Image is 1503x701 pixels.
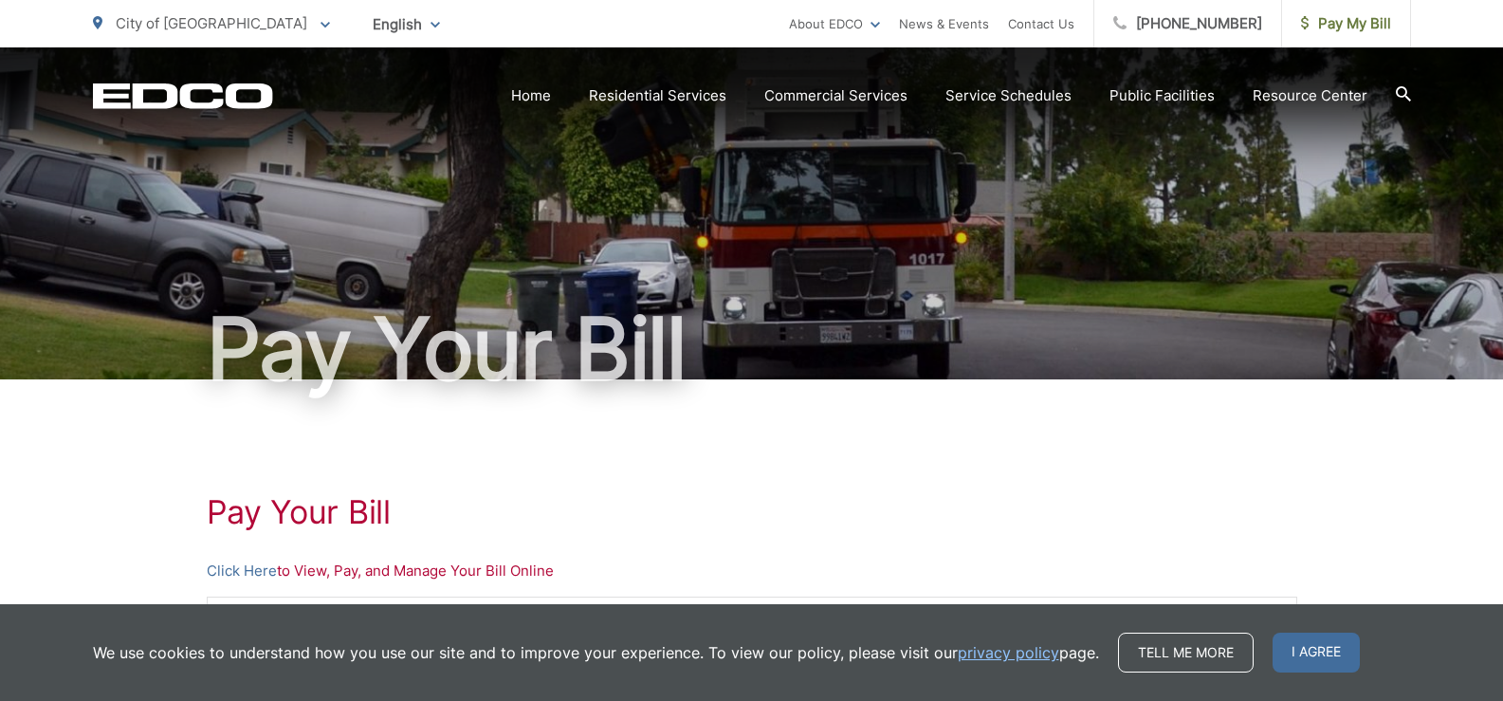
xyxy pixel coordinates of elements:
[207,560,277,582] a: Click Here
[93,83,273,109] a: EDCD logo. Return to the homepage.
[1273,633,1360,673] span: I agree
[945,84,1072,107] a: Service Schedules
[207,560,1297,582] p: to View, Pay, and Manage Your Bill Online
[93,302,1411,397] h1: Pay Your Bill
[207,493,1297,531] h1: Pay Your Bill
[1109,84,1215,107] a: Public Facilities
[116,14,307,32] span: City of [GEOGRAPHIC_DATA]
[764,84,907,107] a: Commercial Services
[1301,12,1391,35] span: Pay My Bill
[789,12,880,35] a: About EDCO
[511,84,551,107] a: Home
[958,641,1059,664] a: privacy policy
[589,84,726,107] a: Residential Services
[1253,84,1367,107] a: Resource Center
[93,641,1099,664] p: We use cookies to understand how you use our site and to improve your experience. To view our pol...
[1008,12,1074,35] a: Contact Us
[899,12,989,35] a: News & Events
[358,8,454,41] span: English
[1118,633,1254,673] a: Tell me more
